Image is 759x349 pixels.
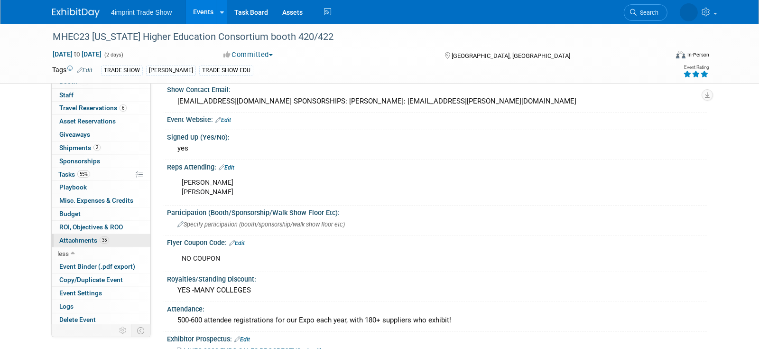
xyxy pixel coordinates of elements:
[111,9,172,16] span: 4imprint Trade Show
[146,66,196,75] div: [PERSON_NAME]
[52,260,150,273] a: Event Binder (.pdf export)
[59,91,74,99] span: Staff
[52,141,150,154] a: Shipments2
[167,272,707,284] div: Royalties/Standing Discount:
[52,50,102,58] span: [DATE] [DATE]
[624,4,667,21] a: Search
[676,51,685,58] img: Format-Inperson.png
[175,249,602,268] div: NO COUPON
[637,9,658,16] span: Search
[52,89,150,102] a: Staff
[93,144,101,151] span: 2
[59,263,135,270] span: Event Binder (.pdf export)
[131,324,151,337] td: Toggle Event Tabs
[59,78,88,85] span: Booth
[115,324,131,337] td: Personalize Event Tab Strip
[52,181,150,194] a: Playbook
[59,236,109,244] span: Attachments
[167,130,707,142] div: Signed Up (Yes/No):
[220,50,277,60] button: Committed
[59,144,101,151] span: Shipments
[59,131,90,138] span: Giveaways
[59,223,123,231] span: ROI, Objectives & ROO
[101,66,143,75] div: TRADE SHOW
[120,104,127,112] span: 6
[174,141,700,156] div: yes
[52,194,150,207] a: Misc. Expenses & Credits
[59,316,96,323] span: Delete Event
[59,276,123,283] span: Copy/Duplicate Event
[59,289,102,297] span: Event Settings
[52,102,150,114] a: Travel Reservations6
[175,173,602,202] div: [PERSON_NAME] [PERSON_NAME]
[52,287,150,300] a: Event Settings
[52,8,100,18] img: ExhibitDay
[59,302,74,310] span: Logs
[52,300,150,313] a: Logs
[52,274,150,286] a: Copy/Duplicate Event
[52,247,150,260] a: less
[167,236,707,248] div: Flyer Coupon Code:
[52,168,150,181] a: Tasks55%
[59,117,116,125] span: Asset Reservations
[174,283,700,298] div: YES -MANY COLLEGES
[59,104,127,112] span: Travel Reservations
[219,164,234,171] a: Edit
[174,313,700,328] div: 500-600 attendee registrations for our Expo each year, with 180+ suppliers who exhibit!
[58,170,90,178] span: Tasks
[611,49,709,64] div: Event Format
[73,50,82,58] span: to
[52,313,150,326] a: Delete Event
[52,115,150,128] a: Asset Reservations
[167,332,707,344] div: Exhibitor Prospectus:
[452,52,570,59] span: [GEOGRAPHIC_DATA], [GEOGRAPHIC_DATA]
[167,83,707,94] div: Show Contact Email:
[215,117,231,123] a: Edit
[77,67,93,74] a: Edit
[59,183,87,191] span: Playbook
[100,236,109,244] span: 35
[167,113,707,125] div: Event Website:
[52,234,150,247] a: Attachments35
[683,65,709,70] div: Event Rating
[59,157,100,165] span: Sponsorships
[687,51,709,58] div: In-Person
[199,66,253,75] div: TRADE SHOW EDU
[680,3,698,21] img: Jen Klitzke
[177,221,345,228] span: Specify participation (booth/sponsorship/walk show floor etc)
[229,240,245,246] a: Edit
[52,155,150,168] a: Sponsorships
[57,250,69,257] span: less
[174,94,700,109] div: [EMAIL_ADDRESS][DOMAIN_NAME] SPONSORSHIPS: [PERSON_NAME]: [EMAIL_ADDRESS][PERSON_NAME][DOMAIN_NAME]
[167,160,707,172] div: Reps Attending:
[77,170,90,178] span: 55%
[52,221,150,234] a: ROI, Objectives & ROO
[59,210,81,217] span: Budget
[167,206,707,217] div: Participation (Booth/Sponsorship/Walk Show Floor Etc):
[59,197,133,204] span: Misc. Expenses & Credits
[167,302,707,314] div: Attendance:
[103,52,123,58] span: (2 days)
[52,65,93,76] td: Tags
[234,336,250,343] a: Edit
[52,208,150,220] a: Budget
[49,28,653,46] div: MHEC23 [US_STATE] Higher Education Consortium booth 420/422
[52,128,150,141] a: Giveaways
